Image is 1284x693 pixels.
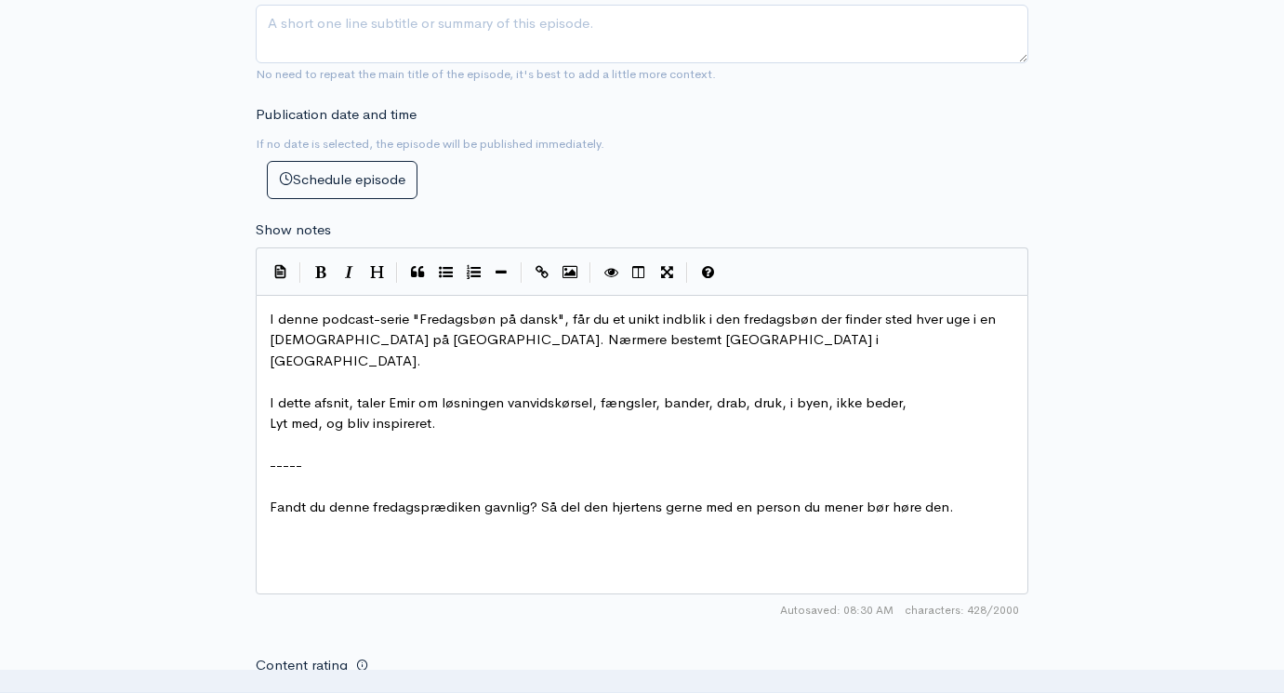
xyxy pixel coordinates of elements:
[431,259,459,287] button: Generic List
[597,259,625,287] button: Toggle Preview
[256,104,417,126] label: Publication date and time
[256,646,348,685] label: Content rating
[521,262,523,284] i: |
[556,259,584,287] button: Insert Image
[396,262,398,284] i: |
[270,456,302,473] span: -----
[270,414,436,432] span: Lyt med, og bliv inspireret.
[404,259,431,287] button: Quote
[307,259,335,287] button: Bold
[270,498,954,515] span: Fandt du denne fredagsprædiken gavnlig? Så del den hjertens gerne med en person du mener bør høre...
[459,259,487,287] button: Numbered List
[686,262,688,284] i: |
[694,259,721,287] button: Markdown Guide
[589,262,591,284] i: |
[487,259,515,287] button: Insert Horizontal Line
[528,259,556,287] button: Create Link
[270,393,907,411] span: I dette afsnit, taler Emir om løsningen vanvidskørsel, fængsler, bander, drab, druk, i byen, ikke...
[256,136,604,152] small: If no date is selected, the episode will be published immediately.
[270,310,999,369] span: I denne podcast-serie "Fredagsbøn på dansk", får du et unikt indblik i den fredagsbøn der finder ...
[256,220,331,241] label: Show notes
[363,259,390,287] button: Heading
[266,257,294,285] button: Insert Show Notes Template
[653,259,681,287] button: Toggle Fullscreen
[256,66,716,82] small: No need to repeat the main title of the episode, it's best to add a little more context.
[267,161,417,199] button: Schedule episode
[905,602,1019,619] span: 428/2000
[625,259,653,287] button: Toggle Side by Side
[299,262,301,284] i: |
[335,259,363,287] button: Italic
[780,602,894,619] span: Autosaved: 08:30 AM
